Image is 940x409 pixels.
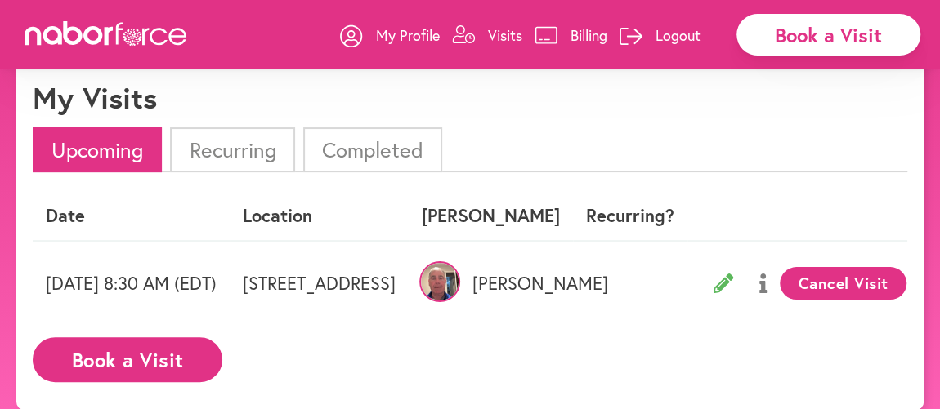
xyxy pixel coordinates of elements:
[303,127,442,172] li: Completed
[422,273,560,294] p: [PERSON_NAME]
[340,11,440,60] a: My Profile
[488,25,522,45] p: Visits
[230,192,409,240] th: Location
[452,11,522,60] a: Visits
[33,127,162,172] li: Upcoming
[736,14,920,56] div: Book a Visit
[409,192,573,240] th: [PERSON_NAME]
[573,192,687,240] th: Recurring?
[33,337,222,382] button: Book a Visit
[419,261,460,302] img: yyJRZaHXQqGgP7mr1I4j
[571,25,607,45] p: Billing
[620,11,701,60] a: Logout
[230,241,409,325] td: [STREET_ADDRESS]
[376,25,440,45] p: My Profile
[33,241,230,325] td: [DATE] 8:30 AM (EDT)
[33,349,222,365] a: Book a Visit
[33,192,230,240] th: Date
[780,267,906,300] button: Cancel Visit
[170,127,294,172] li: Recurring
[656,25,701,45] p: Logout
[535,11,607,60] a: Billing
[33,80,157,115] h1: My Visits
